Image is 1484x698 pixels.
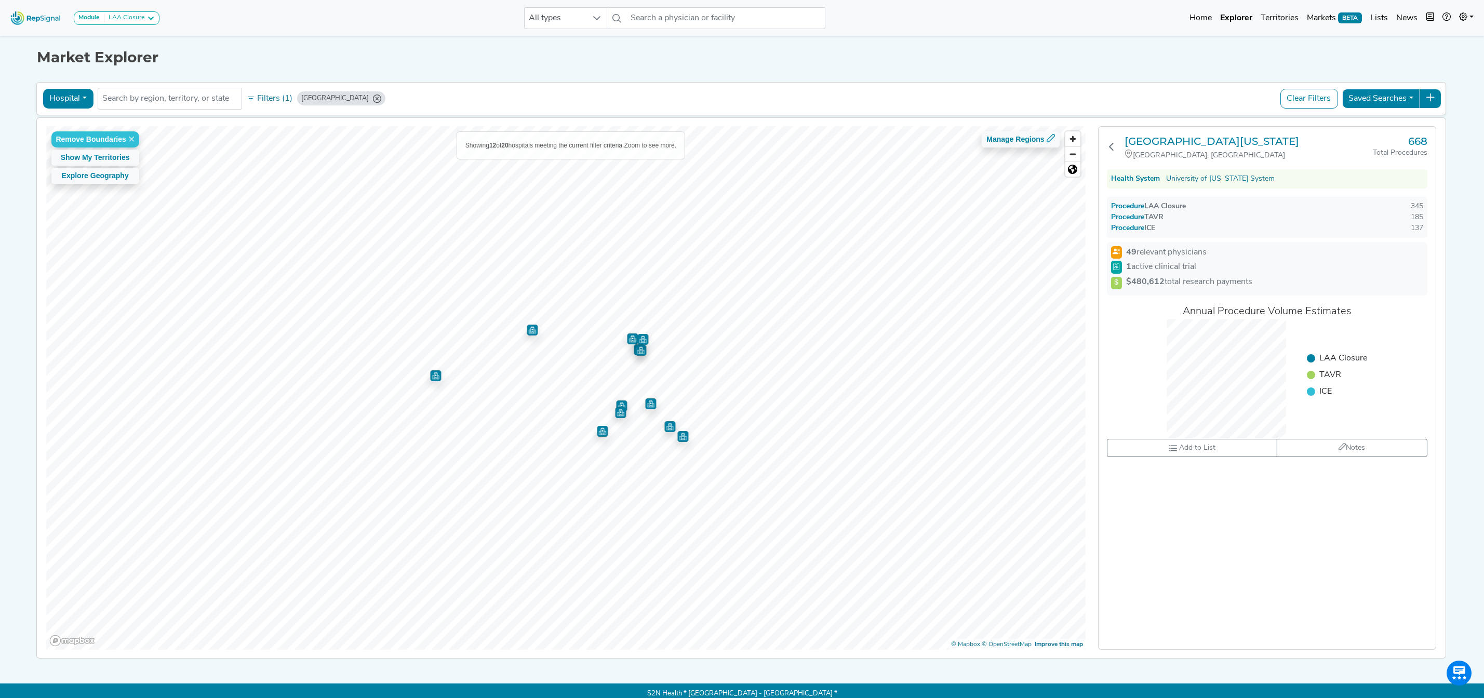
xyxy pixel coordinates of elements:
b: 12 [489,142,496,149]
div: 137 [1411,223,1423,234]
strong: $480,612 [1126,278,1165,286]
a: Lists [1366,8,1392,29]
div: Map marker [635,345,646,356]
div: Map marker [637,334,648,345]
a: MarketsBETA [1303,8,1366,29]
a: Mapbox [951,641,980,648]
li: LAA Closure [1307,352,1367,365]
a: Home [1185,8,1216,29]
button: Zoom in [1065,131,1080,146]
button: Intel Book [1422,8,1438,29]
button: Clear Filters [1280,89,1338,109]
button: Reset bearing to north [1065,162,1080,177]
div: Map marker [664,421,675,432]
a: University of [US_STATE] System [1166,173,1275,184]
span: Reset zoom [1065,162,1080,177]
div: Map marker [527,325,538,335]
div: TX [297,91,385,105]
button: Filters (1) [244,90,295,108]
div: [GEOGRAPHIC_DATA] [301,93,369,103]
b: 20 [501,142,508,149]
span: Showing of hospitals meeting the current filter criteria. [465,142,624,149]
div: Map marker [430,370,441,381]
div: Map marker [675,426,691,442]
span: Procedure [1121,224,1144,232]
div: Map marker [616,400,627,411]
div: [GEOGRAPHIC_DATA], [GEOGRAPHIC_DATA] [1125,150,1373,161]
button: Show My Territories [51,150,139,166]
span: Add to List [1179,442,1215,453]
div: Map marker [615,407,626,418]
a: Territories [1256,8,1303,29]
strong: Module [78,15,100,21]
button: Notes [1277,439,1427,457]
span: BETA [1338,12,1362,23]
input: Search a physician or facility [626,7,825,29]
li: TAVR [1307,369,1367,381]
div: Map marker [645,398,656,409]
div: LAA Closure [104,14,144,22]
div: Map marker [597,426,608,437]
button: Explore Geography [51,168,139,184]
span: Zoom out [1065,147,1080,162]
span: Procedure [1121,203,1144,210]
div: 185 [1411,212,1423,223]
span: Notes [1346,444,1365,452]
strong: 1 [1126,263,1131,271]
button: Hospital [43,89,93,109]
div: Total Procedures [1373,147,1427,158]
a: Explorer [1216,8,1256,29]
div: ICE [1111,223,1155,234]
a: Map feedback [1035,641,1083,648]
button: Add to List [1107,439,1278,457]
a: OpenStreetMap [982,641,1032,648]
div: toolbar [1107,439,1427,457]
div: TAVR [1111,212,1164,223]
input: Search by region, territory, or state [102,92,237,105]
div: Annual Procedure Volume Estimates [1107,304,1427,319]
h3: 668 [1373,135,1427,147]
button: Remove Boundaries [51,131,139,147]
button: Zoom out [1065,146,1080,162]
span: All types [525,8,587,29]
div: 345 [1411,201,1423,212]
div: LAA Closure [1111,201,1186,212]
h1: Market Explorer [37,49,1447,66]
a: [GEOGRAPHIC_DATA][US_STATE] [1125,135,1373,147]
span: active clinical trial [1126,261,1196,273]
div: Health System [1111,173,1160,184]
div: Map marker [634,344,645,355]
span: Zoom to see more. [624,142,676,149]
button: Saved Searches [1342,89,1420,109]
button: Manage Regions [982,131,1059,147]
span: total research payments [1126,278,1252,286]
a: Mapbox logo [49,635,95,647]
span: relevant physicians [1126,246,1207,259]
button: ModuleLAA Closure [74,11,159,25]
div: Map marker [627,333,638,344]
strong: 49 [1126,248,1137,257]
canvas: Map [46,126,1094,659]
li: ICE [1307,385,1367,398]
a: News [1392,8,1422,29]
span: Procedure [1121,213,1144,221]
